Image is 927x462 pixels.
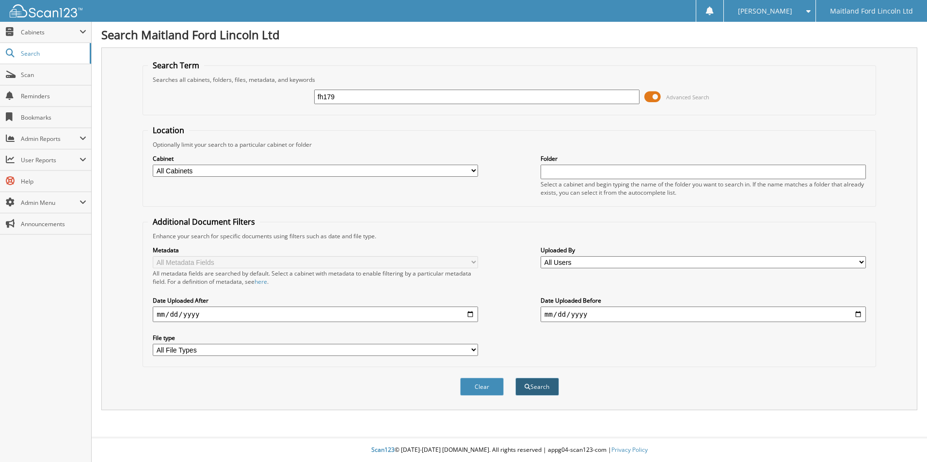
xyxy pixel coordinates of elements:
[830,8,913,14] span: Maitland Ford Lincoln Ltd
[21,92,86,100] span: Reminders
[541,180,866,197] div: Select a cabinet and begin typing the name of the folder you want to search in. If the name match...
[148,60,204,71] legend: Search Term
[879,416,927,462] iframe: Chat Widget
[148,140,871,149] div: Optionally limit your search to a particular cabinet or folder
[148,216,260,227] legend: Additional Document Filters
[92,438,927,462] div: © [DATE]-[DATE] [DOMAIN_NAME]. All rights reserved | appg04-scan123-com |
[666,93,709,101] span: Advanced Search
[541,296,866,305] label: Date Uploaded Before
[541,246,866,254] label: Uploaded By
[21,156,80,164] span: User Reports
[541,307,866,322] input: end
[10,4,82,17] img: scan123-logo-white.svg
[153,334,478,342] label: File type
[148,232,871,240] div: Enhance your search for specific documents using filters such as date and file type.
[541,154,866,163] label: Folder
[515,378,559,396] button: Search
[153,307,478,322] input: start
[153,269,478,286] div: All metadata fields are searched by default. Select a cabinet with metadata to enable filtering b...
[21,135,80,143] span: Admin Reports
[101,27,917,43] h1: Search Maitland Ford Lincoln Ltd
[21,113,86,122] span: Bookmarks
[21,28,80,36] span: Cabinets
[371,446,395,454] span: Scan123
[153,154,478,163] label: Cabinet
[153,296,478,305] label: Date Uploaded After
[21,49,85,58] span: Search
[460,378,504,396] button: Clear
[255,277,267,286] a: here
[148,76,871,84] div: Searches all cabinets, folders, files, metadata, and keywords
[21,220,86,228] span: Announcements
[148,125,189,136] legend: Location
[21,71,86,79] span: Scan
[611,446,648,454] a: Privacy Policy
[738,8,792,14] span: [PERSON_NAME]
[153,246,478,254] label: Metadata
[21,177,86,185] span: Help
[21,199,80,207] span: Admin Menu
